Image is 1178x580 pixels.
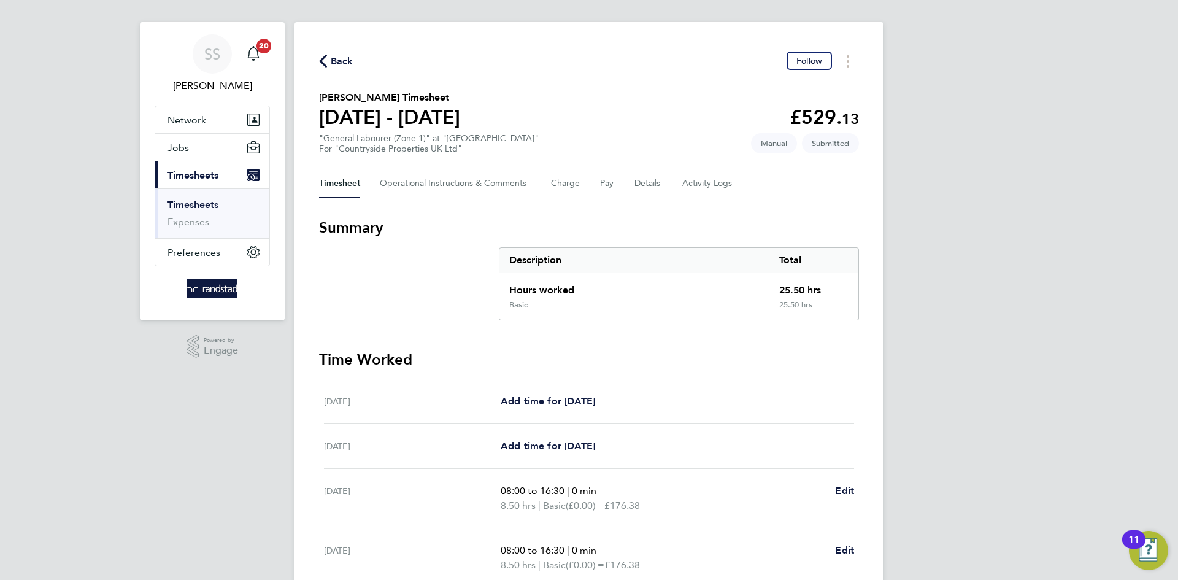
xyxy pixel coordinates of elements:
[842,110,859,128] span: 13
[187,279,238,298] img: randstad-logo-retina.png
[835,484,854,498] a: Edit
[567,485,569,497] span: |
[319,90,460,105] h2: [PERSON_NAME] Timesheet
[324,543,501,573] div: [DATE]
[155,106,269,133] button: Network
[682,169,734,198] button: Activity Logs
[319,218,859,238] h3: Summary
[835,485,854,497] span: Edit
[499,247,859,320] div: Summary
[566,559,604,571] span: (£0.00) =
[501,500,536,511] span: 8.50 hrs
[567,544,569,556] span: |
[501,485,564,497] span: 08:00 to 16:30
[572,544,596,556] span: 0 min
[769,273,858,300] div: 25.50 hrs
[167,169,218,181] span: Timesheets
[501,394,595,409] a: Add time for [DATE]
[155,79,270,93] span: Shaye Stoneham
[769,248,858,273] div: Total
[802,133,859,153] span: This timesheet is Submitted.
[380,169,531,198] button: Operational Instructions & Comments
[501,395,595,407] span: Add time for [DATE]
[790,106,859,129] app-decimal: £529.
[604,559,640,571] span: £176.38
[319,105,460,130] h1: [DATE] - [DATE]
[604,500,640,511] span: £176.38
[501,544,564,556] span: 08:00 to 16:30
[155,134,269,161] button: Jobs
[796,55,822,66] span: Follow
[837,52,859,71] button: Timesheets Menu
[319,350,859,369] h3: Time Worked
[634,169,663,198] button: Details
[566,500,604,511] span: (£0.00) =
[324,484,501,513] div: [DATE]
[256,39,271,53] span: 20
[1128,539,1139,555] div: 11
[319,53,353,69] button: Back
[835,544,854,556] span: Edit
[167,199,218,211] a: Timesheets
[140,22,285,320] nav: Main navigation
[204,346,238,356] span: Engage
[241,34,266,74] a: 20
[155,239,269,266] button: Preferences
[787,52,832,70] button: Follow
[204,335,238,346] span: Powered by
[319,144,539,154] div: For "Countryside Properties UK Ltd"
[187,335,239,358] a: Powered byEngage
[331,54,353,69] span: Back
[543,498,566,513] span: Basic
[509,300,528,310] div: Basic
[499,273,769,300] div: Hours worked
[751,133,797,153] span: This timesheet was manually created.
[319,169,360,198] button: Timesheet
[501,440,595,452] span: Add time for [DATE]
[167,216,209,228] a: Expenses
[204,46,220,62] span: SS
[324,394,501,409] div: [DATE]
[155,34,270,93] a: SS[PERSON_NAME]
[155,279,270,298] a: Go to home page
[835,543,854,558] a: Edit
[501,439,595,454] a: Add time for [DATE]
[167,142,189,153] span: Jobs
[499,248,769,273] div: Description
[538,559,541,571] span: |
[600,169,615,198] button: Pay
[769,300,858,320] div: 25.50 hrs
[155,188,269,238] div: Timesheets
[501,559,536,571] span: 8.50 hrs
[167,247,220,258] span: Preferences
[543,558,566,573] span: Basic
[538,500,541,511] span: |
[1129,531,1168,570] button: Open Resource Center, 11 new notifications
[155,161,269,188] button: Timesheets
[319,133,539,154] div: "General Labourer (Zone 1)" at "[GEOGRAPHIC_DATA]"
[167,114,206,126] span: Network
[572,485,596,497] span: 0 min
[551,169,580,198] button: Charge
[324,439,501,454] div: [DATE]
